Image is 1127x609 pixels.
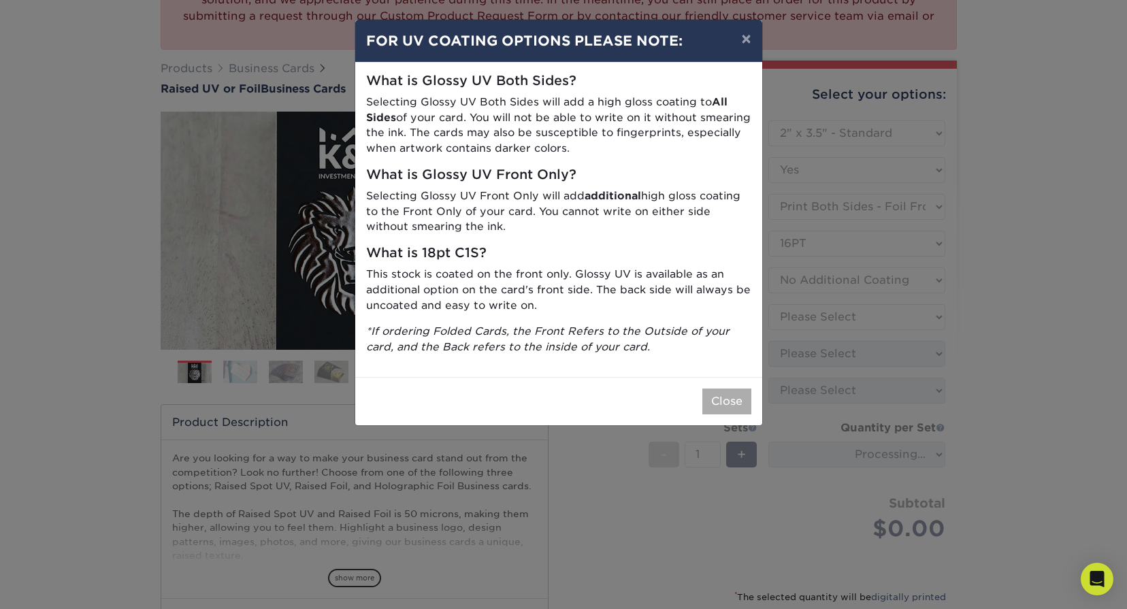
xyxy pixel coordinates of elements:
div: Open Intercom Messenger [1081,563,1113,595]
p: This stock is coated on the front only. Glossy UV is available as an additional option on the car... [366,267,751,313]
p: Selecting Glossy UV Front Only will add high gloss coating to the Front Only of your card. You ca... [366,188,751,235]
h5: What is Glossy UV Front Only? [366,167,751,183]
h4: FOR UV COATING OPTIONS PLEASE NOTE: [366,31,751,51]
strong: additional [585,189,641,202]
h5: What is 18pt C1S? [366,246,751,261]
h5: What is Glossy UV Both Sides? [366,73,751,89]
button: Close [702,389,751,414]
strong: All Sides [366,95,728,124]
p: Selecting Glossy UV Both Sides will add a high gloss coating to of your card. You will not be abl... [366,95,751,157]
i: *If ordering Folded Cards, the Front Refers to the Outside of your card, and the Back refers to t... [366,325,730,353]
button: × [730,20,762,58]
